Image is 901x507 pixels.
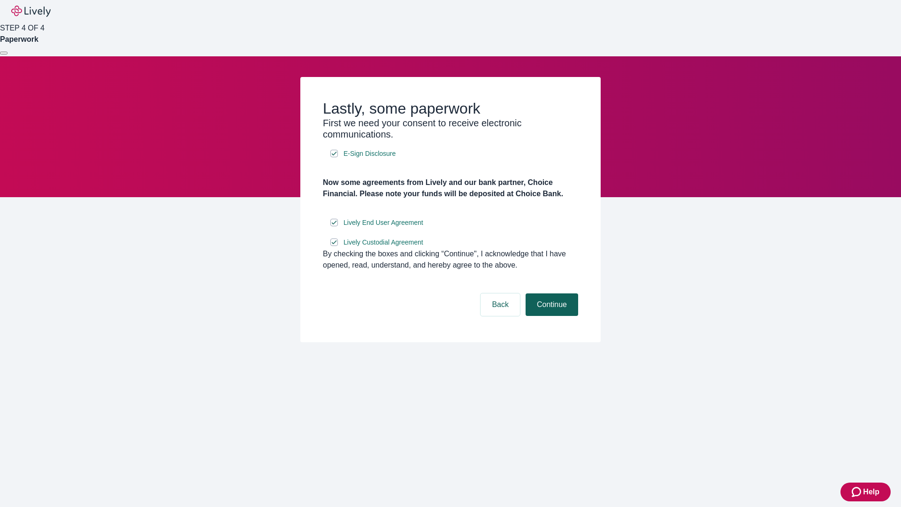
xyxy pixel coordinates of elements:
svg: Zendesk support icon [852,486,863,498]
h4: Now some agreements from Lively and our bank partner, Choice Financial. Please note your funds wi... [323,177,578,200]
a: e-sign disclosure document [342,237,425,248]
a: e-sign disclosure document [342,148,397,160]
span: Help [863,486,879,498]
h2: Lastly, some paperwork [323,100,578,117]
span: Lively Custodial Agreement [344,238,423,247]
button: Back [481,293,520,316]
h3: First we need your consent to receive electronic communications. [323,117,578,140]
span: Lively End User Agreement [344,218,423,228]
div: By checking the boxes and clicking “Continue", I acknowledge that I have opened, read, understand... [323,248,578,271]
img: Lively [11,6,51,17]
a: e-sign disclosure document [342,217,425,229]
span: E-Sign Disclosure [344,149,396,159]
button: Continue [526,293,578,316]
button: Zendesk support iconHelp [840,483,891,501]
